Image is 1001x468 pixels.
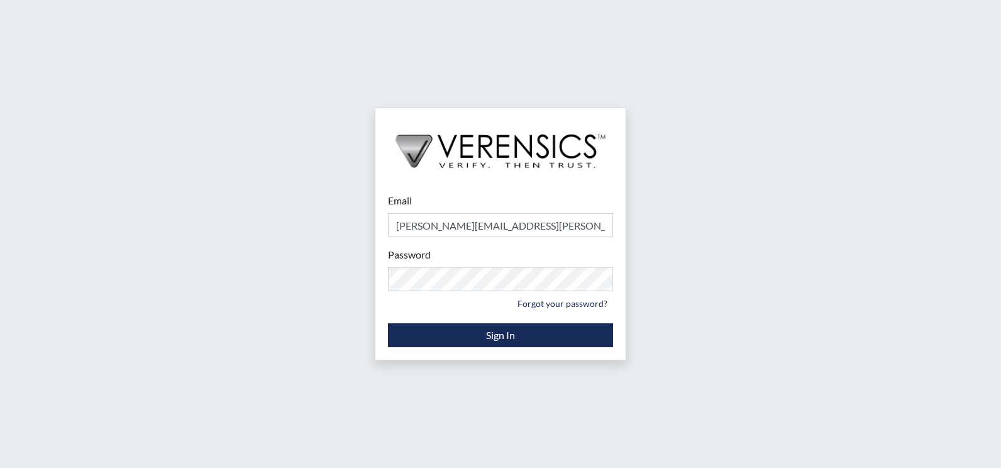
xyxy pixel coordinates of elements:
label: Email [388,193,412,208]
label: Password [388,247,431,262]
a: Forgot your password? [512,294,613,313]
img: logo-wide-black.2aad4157.png [375,108,626,181]
input: Email [388,213,613,237]
button: Sign In [388,323,613,347]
